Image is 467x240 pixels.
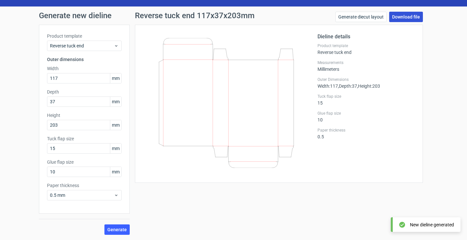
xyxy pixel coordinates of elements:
[104,224,130,235] button: Generate
[317,128,415,139] div: 0.5
[110,144,121,153] span: mm
[47,159,122,165] label: Glue flap size
[50,192,114,198] span: 0.5 mm
[39,12,428,19] h1: Generate new dieline
[338,83,357,89] span: , Depth : 37
[110,73,121,83] span: mm
[47,135,122,142] label: Tuck flap size
[410,221,454,228] div: New dieline generated
[135,12,255,19] h1: Reverse tuck end 117x37x203mm
[47,112,122,119] label: Height
[107,227,127,232] span: Generate
[50,43,114,49] span: Reverse tuck end
[389,12,423,22] a: Download file
[317,128,415,133] label: Paper thickness
[317,111,415,116] label: Glue flap size
[317,60,415,72] div: Millimeters
[317,43,415,48] label: Product template
[335,12,387,22] a: Generate diecut layout
[317,77,415,82] label: Outer Dimensions
[47,89,122,95] label: Depth
[317,33,415,41] h2: Dieline details
[110,120,121,130] span: mm
[110,97,121,107] span: mm
[317,94,415,99] label: Tuck flap size
[317,43,415,55] div: Reverse tuck end
[47,56,122,63] h3: Outer dimensions
[47,182,122,189] label: Paper thickness
[317,60,415,65] label: Measurements
[317,83,338,89] span: Width : 117
[47,65,122,72] label: Width
[47,33,122,39] label: Product template
[317,111,415,122] div: 10
[357,83,380,89] span: , Height : 203
[317,94,415,106] div: 15
[110,167,121,177] span: mm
